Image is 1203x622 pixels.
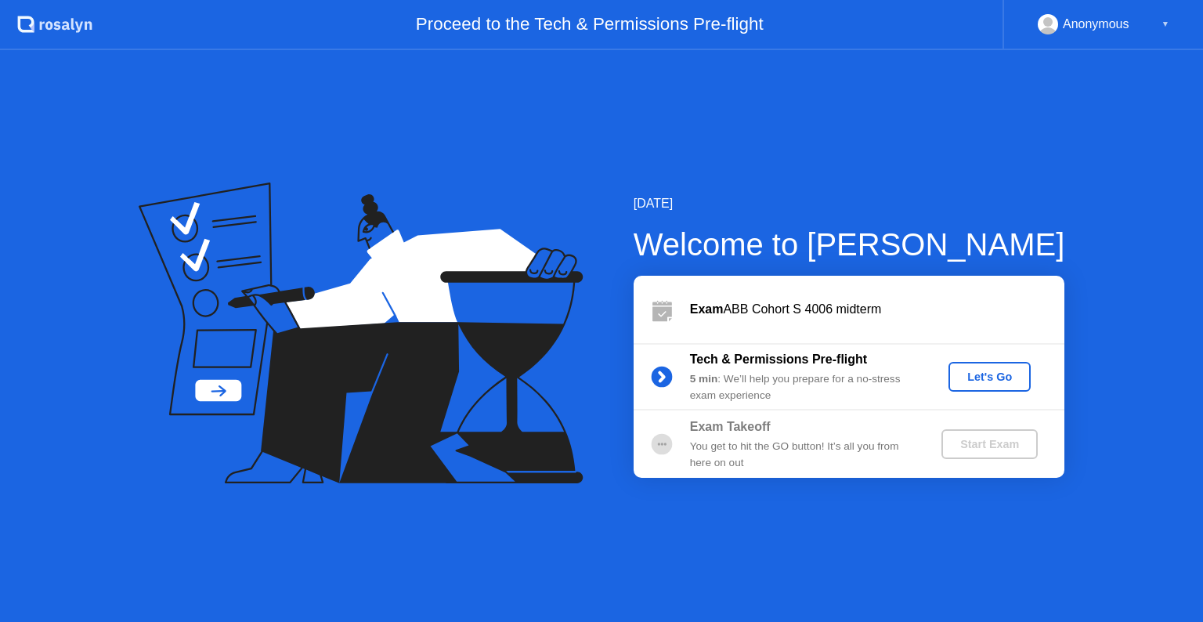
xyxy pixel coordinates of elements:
div: : We’ll help you prepare for a no-stress exam experience [690,371,916,403]
div: Let's Go [955,371,1024,383]
div: ▼ [1161,14,1169,34]
b: Exam [690,302,724,316]
b: 5 min [690,373,718,385]
div: Welcome to [PERSON_NAME] [634,221,1065,268]
div: Start Exam [948,438,1031,450]
button: Let's Go [948,362,1031,392]
div: Anonymous [1063,14,1129,34]
div: [DATE] [634,194,1065,213]
button: Start Exam [941,429,1038,459]
b: Tech & Permissions Pre-flight [690,353,867,366]
div: ABB Cohort S 4006 midterm [690,300,1064,319]
div: You get to hit the GO button! It’s all you from here on out [690,439,916,471]
b: Exam Takeoff [690,420,771,433]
